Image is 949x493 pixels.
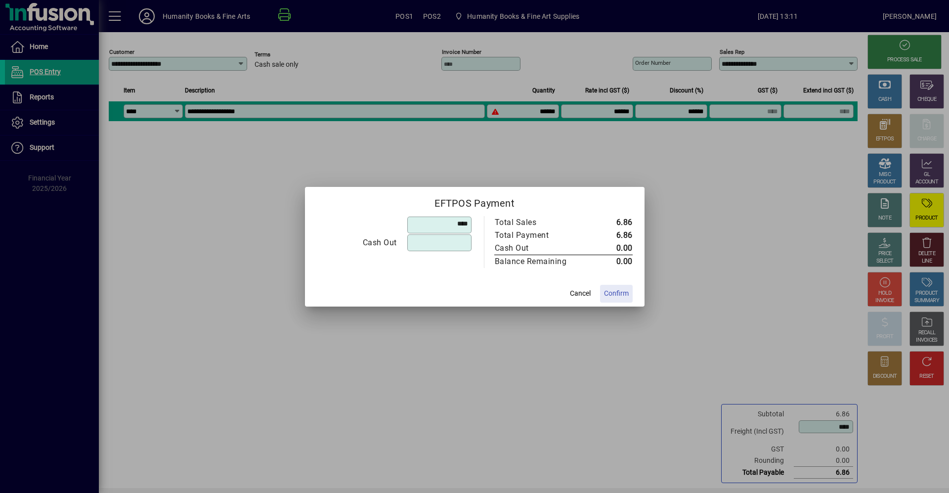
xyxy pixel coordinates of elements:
[494,229,588,242] td: Total Payment
[495,256,578,268] div: Balance Remaining
[588,255,633,268] td: 0.00
[570,288,591,299] span: Cancel
[604,288,629,299] span: Confirm
[588,229,633,242] td: 6.86
[305,187,645,216] h2: EFTPOS Payment
[495,242,578,254] div: Cash Out
[600,285,633,303] button: Confirm
[564,285,596,303] button: Cancel
[317,237,397,249] div: Cash Out
[494,216,588,229] td: Total Sales
[588,216,633,229] td: 6.86
[588,242,633,255] td: 0.00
